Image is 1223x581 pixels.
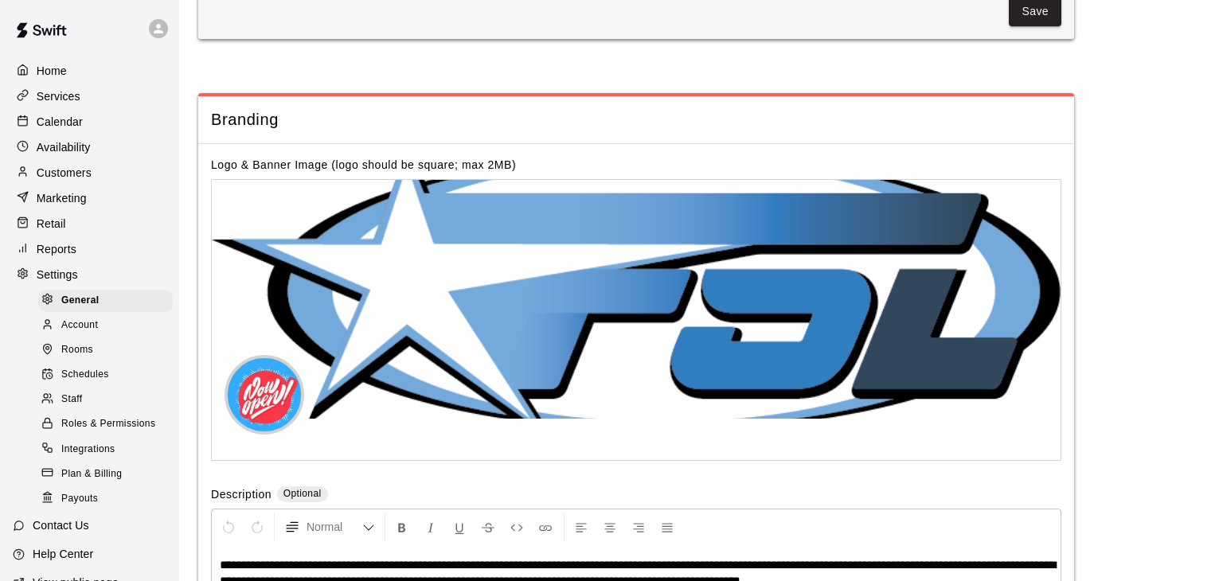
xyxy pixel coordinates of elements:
div: Plan & Billing [38,463,173,485]
a: Calendar [13,110,166,134]
span: Rooms [61,342,93,358]
div: Staff [38,388,173,411]
a: Plan & Billing [38,462,179,486]
a: Integrations [38,437,179,462]
a: Staff [38,388,179,412]
div: Account [38,314,173,337]
p: Calendar [37,114,83,130]
button: Right Align [625,513,652,541]
button: Format Italics [417,513,444,541]
a: Home [13,59,166,83]
button: Center Align [596,513,623,541]
span: Integrations [61,442,115,458]
p: Retail [37,216,66,232]
p: Home [37,63,67,79]
p: Settings [37,267,78,283]
div: Schedules [38,364,173,386]
button: Format Bold [389,513,416,541]
button: Justify Align [654,513,681,541]
p: Availability [37,139,91,155]
span: Staff [61,392,82,407]
a: Roles & Permissions [38,412,179,437]
span: Roles & Permissions [61,416,155,432]
button: Redo [244,513,271,541]
a: Account [38,313,179,337]
span: Optional [283,488,322,499]
div: Payouts [38,488,173,510]
a: Reports [13,237,166,261]
a: Payouts [38,486,179,511]
button: Insert Link [532,513,559,541]
a: Rooms [38,338,179,363]
span: Normal [307,519,362,535]
a: Settings [13,263,166,287]
button: Formatting Options [278,513,381,541]
label: Logo & Banner Image (logo should be square; max 2MB) [211,158,516,171]
p: Services [37,88,80,104]
a: Services [13,84,166,108]
p: Marketing [37,190,87,206]
span: Branding [211,109,1061,131]
a: General [38,288,179,313]
a: Schedules [38,363,179,388]
button: Insert Code [503,513,530,541]
span: General [61,293,100,309]
span: Plan & Billing [61,466,122,482]
p: Help Center [33,546,93,562]
button: Format Underline [446,513,473,541]
button: Undo [215,513,242,541]
label: Description [211,486,272,505]
p: Reports [37,241,76,257]
span: Payouts [61,491,98,507]
a: Retail [13,212,166,236]
span: Schedules [61,367,109,383]
a: Marketing [13,186,166,210]
a: Customers [13,161,166,185]
div: General [38,290,173,312]
div: Rooms [38,339,173,361]
p: Customers [37,165,92,181]
a: Availability [13,135,166,159]
div: Integrations [38,439,173,461]
div: Roles & Permissions [38,413,173,435]
button: Left Align [568,513,595,541]
button: Format Strikethrough [475,513,502,541]
p: Contact Us [33,517,89,533]
span: Account [61,318,98,333]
